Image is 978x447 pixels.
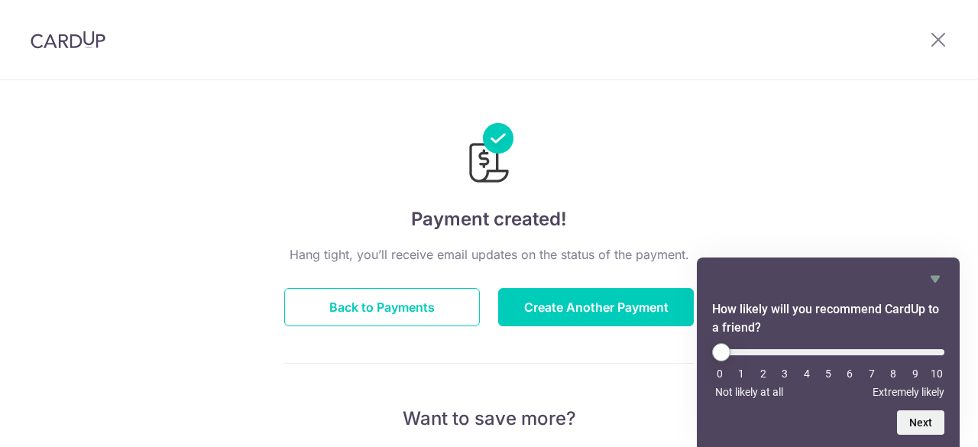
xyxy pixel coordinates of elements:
[712,300,944,337] h2: How likely will you recommend CardUp to a friend? Select an option from 0 to 10, with 0 being Not...
[284,206,694,233] h4: Payment created!
[799,368,814,380] li: 4
[926,270,944,288] button: Hide survey
[712,368,727,380] li: 0
[873,386,944,398] span: Extremely likely
[733,368,749,380] li: 1
[31,31,105,49] img: CardUp
[284,288,480,326] button: Back to Payments
[908,368,923,380] li: 9
[864,368,879,380] li: 7
[715,386,783,398] span: Not likely at all
[777,368,792,380] li: 3
[886,368,901,380] li: 8
[712,343,944,398] div: How likely will you recommend CardUp to a friend? Select an option from 0 to 10, with 0 being Not...
[284,407,694,431] p: Want to save more?
[284,245,694,264] p: Hang tight, you’ll receive email updates on the status of the payment.
[712,270,944,435] div: How likely will you recommend CardUp to a friend? Select an option from 0 to 10, with 0 being Not...
[756,368,771,380] li: 2
[929,368,944,380] li: 10
[842,368,857,380] li: 6
[498,288,694,326] button: Create Another Payment
[465,123,513,187] img: Payments
[821,368,836,380] li: 5
[897,410,944,435] button: Next question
